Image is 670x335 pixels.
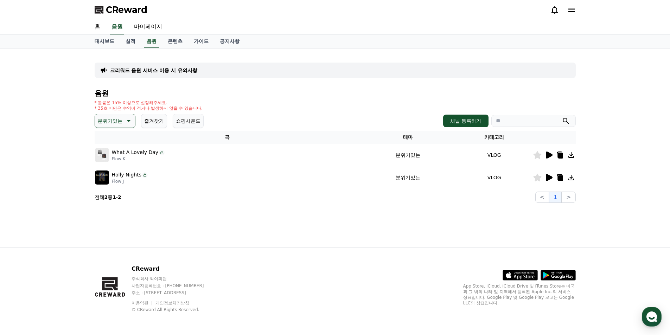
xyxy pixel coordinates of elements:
th: 곡 [95,131,360,144]
p: * 35초 미만은 수익이 적거나 발생하지 않을 수 있습니다. [95,105,203,111]
button: > [562,192,575,203]
td: VLOG [456,166,533,189]
a: CReward [95,4,147,15]
a: 개인정보처리방침 [155,301,189,305]
p: 분위기있는 [98,116,122,126]
button: 채널 등록하기 [443,115,488,127]
a: 실적 [120,35,141,48]
a: 공지사항 [214,35,245,48]
strong: 2 [118,194,121,200]
p: 주식회사 와이피랩 [132,276,217,282]
td: 분위기있는 [360,166,455,189]
strong: 1 [113,194,116,200]
a: 이용약관 [132,301,154,305]
img: music [95,148,109,162]
a: 콘텐츠 [162,35,188,48]
img: music [95,170,109,185]
p: 전체 중 - [95,194,121,201]
button: 즐겨찾기 [141,114,167,128]
p: Flow J [112,179,148,184]
p: 사업자등록번호 : [PHONE_NUMBER] [132,283,217,289]
strong: 2 [104,194,108,200]
p: What A Lovely Day [112,149,159,156]
button: 분위기있는 [95,114,135,128]
th: 테마 [360,131,455,144]
h4: 음원 [95,89,576,97]
button: < [535,192,549,203]
a: 크리워드 음원 서비스 이용 시 유의사항 [110,67,197,74]
p: © CReward All Rights Reserved. [132,307,217,313]
p: App Store, iCloud, iCloud Drive 및 iTunes Store는 미국과 그 밖의 나라 및 지역에서 등록된 Apple Inc.의 서비스 상표입니다. Goo... [463,283,576,306]
a: 마이페이지 [128,20,168,34]
a: 대시보드 [89,35,120,48]
p: Flow K [112,156,165,162]
p: * 볼륨은 15% 이상으로 설정해주세요. [95,100,203,105]
a: 홈 [89,20,106,34]
td: VLOG [456,144,533,166]
a: 음원 [110,20,124,34]
a: 가이드 [188,35,214,48]
p: CReward [132,265,217,273]
a: 음원 [144,35,159,48]
th: 카테고리 [456,131,533,144]
p: 주소 : [STREET_ADDRESS] [132,290,217,296]
td: 분위기있는 [360,144,455,166]
p: Holly Nights [112,171,142,179]
button: 쇼핑사운드 [173,114,204,128]
button: 1 [549,192,562,203]
span: CReward [106,4,147,15]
